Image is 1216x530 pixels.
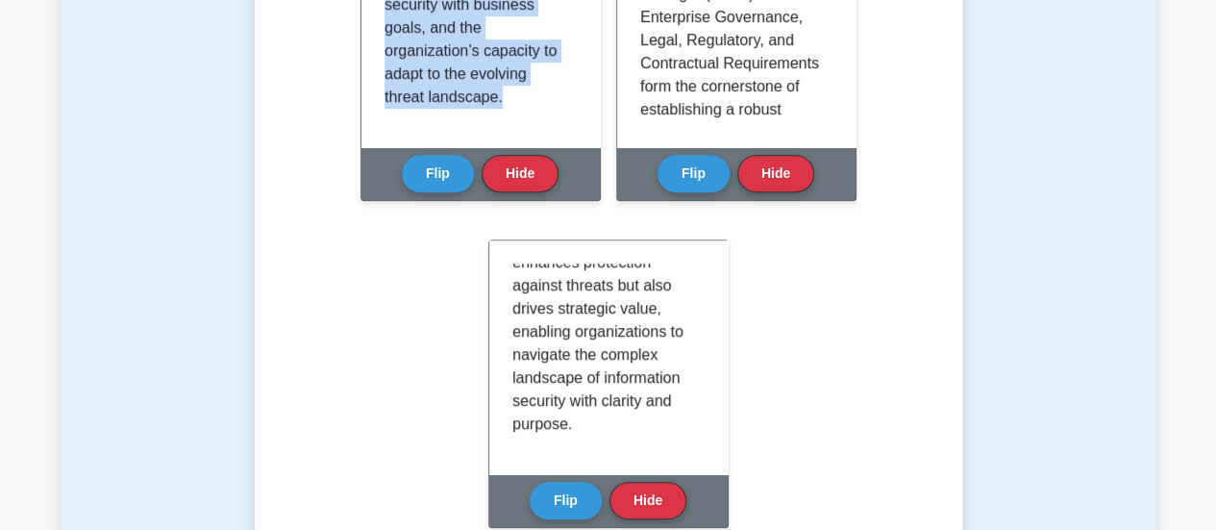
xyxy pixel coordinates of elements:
[658,155,730,192] button: Flip
[482,155,558,192] button: Hide
[737,155,814,192] button: Hide
[530,482,602,519] button: Flip
[609,482,686,519] button: Hide
[402,155,474,192] button: Flip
